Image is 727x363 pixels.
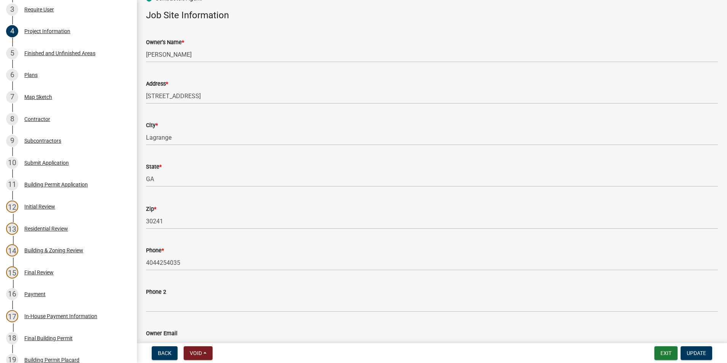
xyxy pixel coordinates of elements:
div: 12 [6,201,18,213]
div: 18 [6,332,18,344]
label: Phone 2 [146,290,166,295]
div: Final Review [24,270,54,275]
button: Update [681,346,712,360]
div: 9 [6,135,18,147]
span: Update [687,350,706,356]
label: Owner's Name [146,40,184,45]
div: 14 [6,244,18,256]
div: Payment [24,291,46,297]
div: 3 [6,3,18,16]
div: 15 [6,266,18,279]
div: Residential Review [24,226,68,231]
label: Zip [146,207,156,212]
label: Address [146,81,168,87]
div: 6 [6,69,18,81]
div: Require User [24,7,54,12]
button: Void [184,346,213,360]
div: Building Permit Application [24,182,88,187]
button: Exit [654,346,678,360]
div: Building & Zoning Review [24,248,83,253]
div: 11 [6,178,18,191]
div: In-House Payment Information [24,314,97,319]
div: Initial Review [24,204,55,209]
div: 10 [6,157,18,169]
div: 17 [6,310,18,322]
div: Contractor [24,116,50,122]
h4: Job Site Information [146,10,718,21]
div: 8 [6,113,18,125]
div: Map Sketch [24,94,52,100]
div: 4 [6,25,18,37]
span: Back [158,350,171,356]
div: 5 [6,47,18,59]
div: Submit Application [24,160,69,166]
div: 13 [6,223,18,235]
label: State [146,164,162,170]
label: City [146,123,158,128]
div: 7 [6,91,18,103]
span: Void [190,350,202,356]
div: Finished and Unfinished Areas [24,51,95,56]
div: Project Information [24,29,70,34]
div: Building Permit Placard [24,357,79,363]
div: Final Building Permit [24,336,73,341]
div: 16 [6,288,18,300]
div: Subcontractors [24,138,61,143]
div: Plans [24,72,38,78]
button: Back [152,346,178,360]
label: Owner Email [146,331,178,336]
label: Phone [146,248,164,253]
